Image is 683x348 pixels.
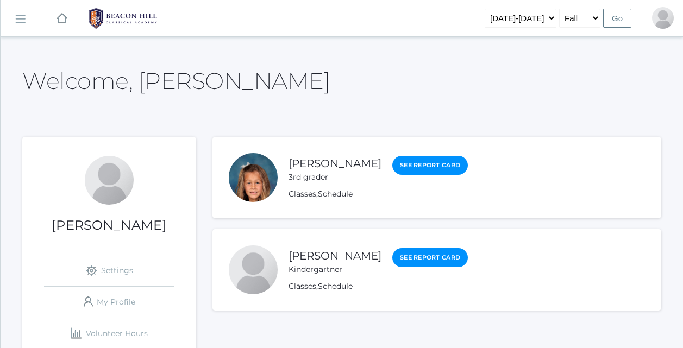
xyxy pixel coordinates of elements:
[652,7,674,29] div: Ashley Scrudato
[289,172,381,183] div: 3rd grader
[229,153,278,202] div: Isabella Scrudato
[82,5,164,32] img: BHCALogos-05-308ed15e86a5a0abce9b8dd61676a3503ac9727e845dece92d48e8588c001991.png
[289,157,381,170] a: [PERSON_NAME]
[289,189,316,199] a: Classes
[289,249,381,262] a: [PERSON_NAME]
[603,9,631,28] input: Go
[229,245,278,294] div: Vincent Scrudato
[22,218,196,232] h1: [PERSON_NAME]
[44,287,174,318] a: My Profile
[392,156,468,175] a: See Report Card
[289,188,468,200] div: ,
[85,156,134,205] div: Ashley Scrudato
[289,281,468,292] div: ,
[22,68,330,93] h2: Welcome, [PERSON_NAME]
[318,189,353,199] a: Schedule
[44,255,174,286] a: Settings
[392,248,468,267] a: See Report Card
[289,264,381,275] div: Kindergartner
[289,281,316,291] a: Classes
[318,281,353,291] a: Schedule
